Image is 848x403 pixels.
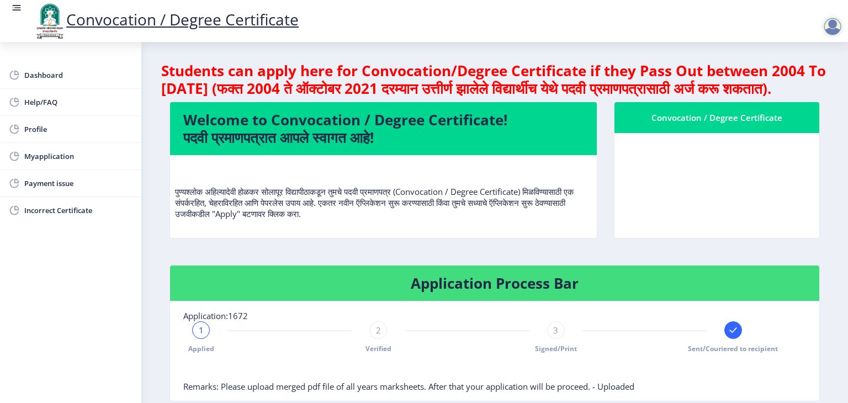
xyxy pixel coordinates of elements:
p: पुण्यश्लोक अहिल्यादेवी होळकर सोलापूर विद्यापीठाकडून तुमचे पदवी प्रमाणपत्र (Convocation / Degree C... [175,164,592,219]
img: logo [33,2,66,40]
span: Help/FAQ [24,96,132,109]
span: Payment issue [24,177,132,190]
span: Dashboard [24,68,132,82]
span: Sent/Couriered to recipient [688,344,778,353]
span: Remarks: Please upload merged pdf file of all years marksheets. After that your application will ... [183,381,634,392]
h4: Welcome to Convocation / Degree Certificate! पदवी प्रमाणपत्रात आपले स्वागत आहे! [183,111,584,146]
span: Applied [188,344,214,353]
span: Signed/Print [535,344,577,353]
span: Myapplication [24,150,132,163]
span: 2 [376,325,381,336]
span: Verified [365,344,391,353]
span: 1 [199,325,204,336]
h4: Students can apply here for Convocation/Degree Certificate if they Pass Out between 2004 To [DATE... [161,62,828,97]
div: Convocation / Degree Certificate [628,111,806,124]
span: Application:1672 [183,310,248,321]
a: Convocation / Degree Certificate [33,9,299,30]
span: Profile [24,123,132,136]
h4: Application Process Bar [183,274,806,292]
span: 3 [553,325,558,336]
span: Incorrect Certificate [24,204,132,217]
